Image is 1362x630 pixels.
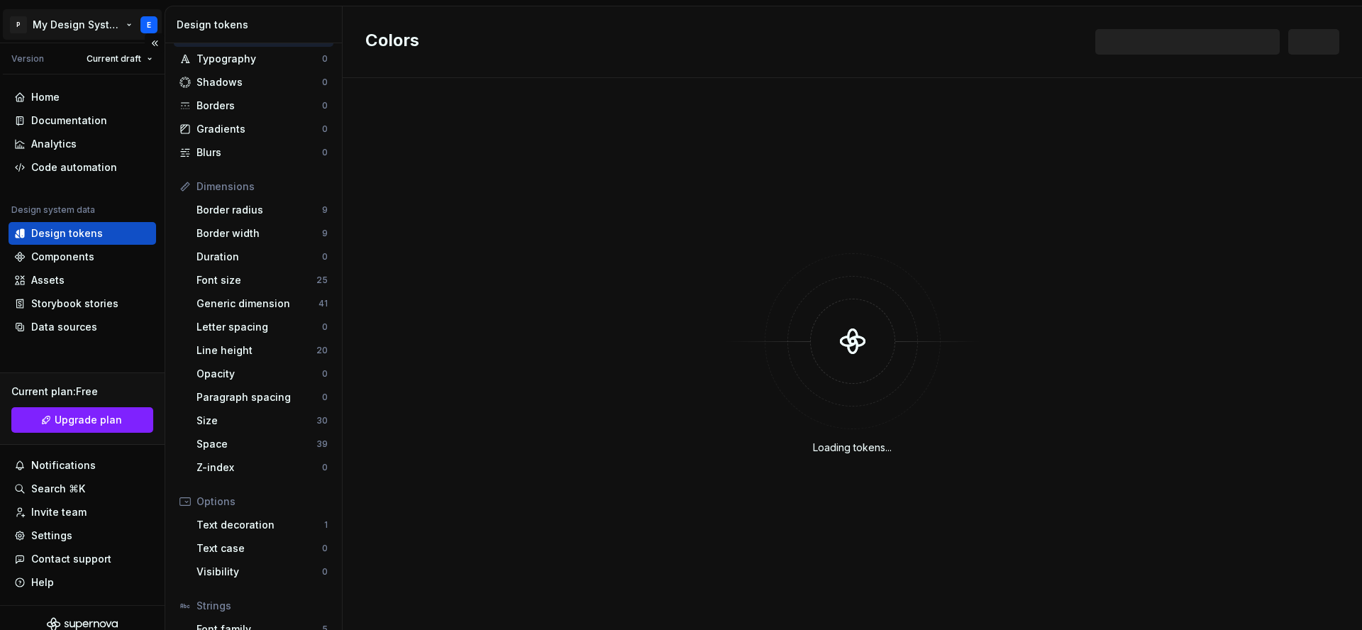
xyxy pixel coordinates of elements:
[31,137,77,151] div: Analytics
[10,16,27,33] div: P
[191,560,333,583] a: Visibility0
[196,343,316,358] div: Line height
[196,414,316,428] div: Size
[196,437,316,451] div: Space
[322,321,328,333] div: 0
[196,99,322,113] div: Borders
[196,541,322,556] div: Text case
[9,524,156,547] a: Settings
[191,222,333,245] a: Border width9
[174,48,333,70] a: Typography0
[9,454,156,477] button: Notifications
[11,407,153,433] a: Upgrade plan
[196,273,316,287] div: Font size
[196,52,322,66] div: Typography
[365,29,419,55] h2: Colors
[174,94,333,117] a: Borders0
[145,33,165,53] button: Collapse sidebar
[191,269,333,292] a: Font size25
[322,543,328,554] div: 0
[31,320,97,334] div: Data sources
[322,228,328,239] div: 9
[31,505,87,519] div: Invite team
[196,565,322,579] div: Visibility
[9,316,156,338] a: Data sources
[174,71,333,94] a: Shadows0
[196,460,322,475] div: Z-index
[196,75,322,89] div: Shadows
[31,226,103,241] div: Design tokens
[191,292,333,315] a: Generic dimension41
[31,529,72,543] div: Settings
[196,297,319,311] div: Generic dimension
[9,156,156,179] a: Code automation
[11,385,153,399] div: Current plan : Free
[31,273,65,287] div: Assets
[9,477,156,500] button: Search ⌘K
[191,316,333,338] a: Letter spacing0
[174,141,333,164] a: Blurs0
[322,123,328,135] div: 0
[196,599,328,613] div: Strings
[196,367,322,381] div: Opacity
[316,345,328,356] div: 20
[33,18,123,32] div: My Design System
[319,298,328,309] div: 41
[191,339,333,362] a: Line height20
[196,320,322,334] div: Letter spacing
[322,462,328,473] div: 0
[9,133,156,155] a: Analytics
[196,390,322,404] div: Paragraph spacing
[316,438,328,450] div: 39
[322,368,328,380] div: 0
[174,118,333,140] a: Gradients0
[196,250,322,264] div: Duration
[322,53,328,65] div: 0
[9,86,156,109] a: Home
[196,122,322,136] div: Gradients
[9,548,156,570] button: Contact support
[191,199,333,221] a: Border radius9
[191,245,333,268] a: Duration0
[191,363,333,385] a: Opacity0
[177,18,336,32] div: Design tokens
[11,204,95,216] div: Design system data
[322,392,328,403] div: 0
[322,77,328,88] div: 0
[196,494,328,509] div: Options
[9,292,156,315] a: Storybook stories
[813,441,892,455] div: Loading tokens...
[196,145,322,160] div: Blurs
[316,415,328,426] div: 30
[196,179,328,194] div: Dimensions
[322,147,328,158] div: 0
[196,203,322,217] div: Border radius
[31,160,117,175] div: Code automation
[322,566,328,577] div: 0
[9,109,156,132] a: Documentation
[31,114,107,128] div: Documentation
[147,19,151,31] div: E
[80,49,159,69] button: Current draft
[9,571,156,594] button: Help
[196,226,322,241] div: Border width
[31,250,94,264] div: Components
[3,9,162,40] button: PMy Design SystemE
[9,269,156,292] a: Assets
[31,575,54,590] div: Help
[31,458,96,472] div: Notifications
[322,100,328,111] div: 0
[191,386,333,409] a: Paragraph spacing0
[191,433,333,455] a: Space39
[191,456,333,479] a: Z-index0
[9,245,156,268] a: Components
[191,409,333,432] a: Size30
[9,501,156,524] a: Invite team
[316,275,328,286] div: 25
[55,413,122,427] span: Upgrade plan
[191,537,333,560] a: Text case0
[322,204,328,216] div: 9
[322,251,328,262] div: 0
[31,90,60,104] div: Home
[11,53,44,65] div: Version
